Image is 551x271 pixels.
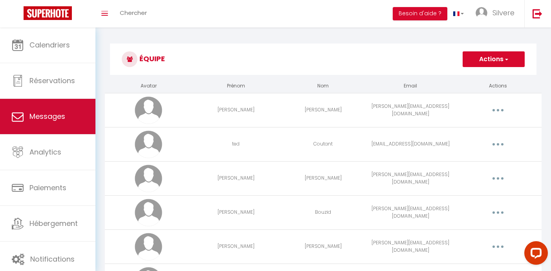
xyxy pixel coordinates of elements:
td: ted [192,127,279,161]
span: Messages [29,111,65,121]
td: [PERSON_NAME] [192,161,279,195]
span: Paiements [29,183,66,193]
th: Nom [280,79,367,93]
td: [PERSON_NAME][EMAIL_ADDRESS][DOMAIN_NAME] [367,161,454,195]
td: Coutant [280,127,367,161]
td: [PERSON_NAME] [192,195,279,229]
td: [EMAIL_ADDRESS][DOMAIN_NAME] [367,127,454,161]
iframe: LiveChat chat widget [518,238,551,271]
span: Calendriers [29,40,70,50]
img: avatar.png [135,131,162,158]
span: Réservations [29,76,75,85]
img: Super Booking [24,6,72,20]
td: [PERSON_NAME][EMAIL_ADDRESS][DOMAIN_NAME] [367,195,454,229]
td: [PERSON_NAME] [280,229,367,264]
img: logout [533,9,542,18]
th: Actions [454,79,542,93]
span: Analytics [29,147,61,157]
img: avatar.png [135,165,162,192]
button: Besoin d'aide ? [393,7,447,20]
td: [PERSON_NAME] [192,93,279,127]
td: [PERSON_NAME] [192,229,279,264]
button: Actions [463,51,525,67]
span: Notifications [30,254,75,264]
th: Email [367,79,454,93]
img: avatar.png [135,233,162,260]
td: [PERSON_NAME] [280,161,367,195]
h3: Équipe [110,44,536,75]
span: Hébergement [29,218,78,228]
img: avatar.png [135,96,162,124]
th: Prénom [192,79,279,93]
th: Avatar [105,79,192,93]
img: avatar.png [135,199,162,226]
span: Silvere [492,8,514,18]
td: [PERSON_NAME][EMAIL_ADDRESS][DOMAIN_NAME] [367,229,454,264]
img: ... [476,7,487,19]
td: [PERSON_NAME] [280,93,367,127]
td: Bouzid [280,195,367,229]
span: Chercher [120,9,147,17]
td: [PERSON_NAME][EMAIL_ADDRESS][DOMAIN_NAME] [367,93,454,127]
